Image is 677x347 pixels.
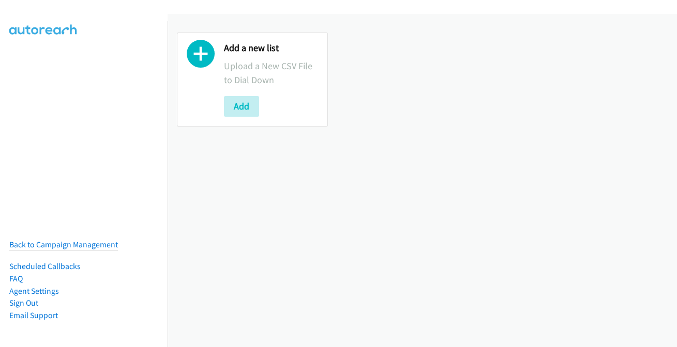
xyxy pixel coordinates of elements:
p: Upload a New CSV File to Dial Down [224,59,318,87]
a: Back to Campaign Management [9,240,118,249]
a: FAQ [9,274,23,283]
a: Sign Out [9,298,38,308]
button: Add [224,96,259,117]
h2: Add a new list [224,42,318,54]
a: Agent Settings [9,286,59,296]
a: Email Support [9,310,58,320]
a: Scheduled Callbacks [9,261,81,271]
